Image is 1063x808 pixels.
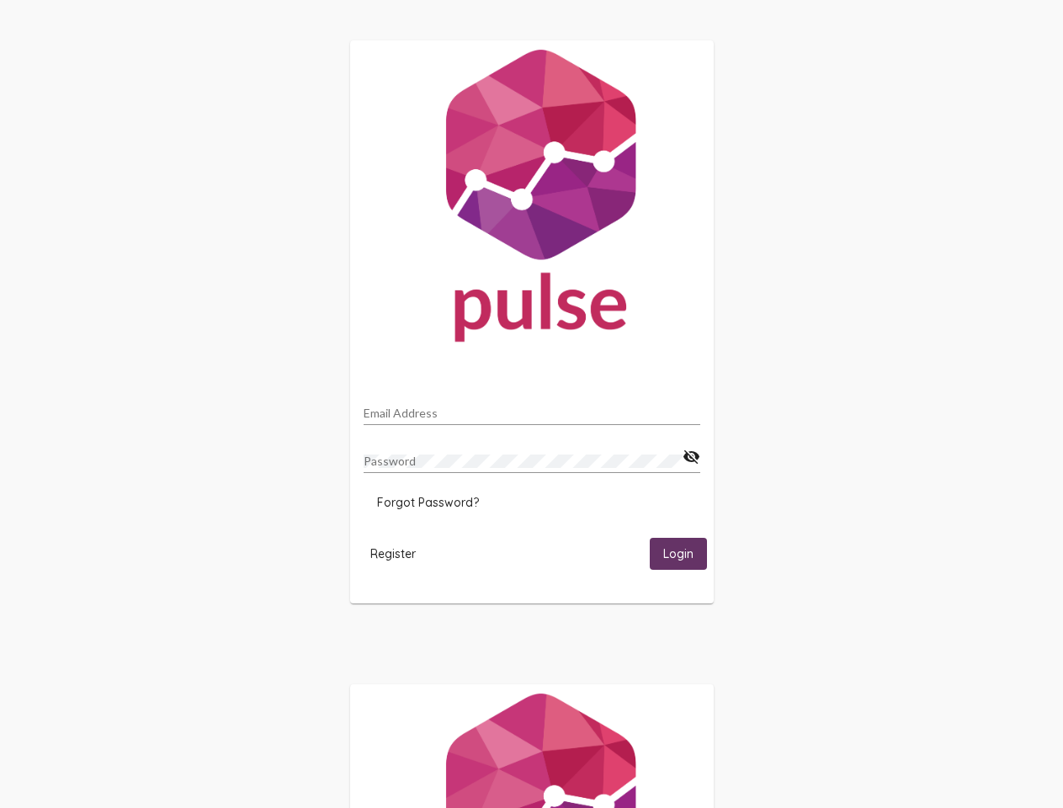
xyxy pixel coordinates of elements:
span: Login [663,547,694,562]
button: Forgot Password? [364,487,492,518]
button: Login [650,538,707,569]
img: Pulse For Good Logo [350,40,714,359]
span: Forgot Password? [377,495,479,510]
button: Register [357,538,429,569]
span: Register [370,546,416,561]
mat-icon: visibility_off [683,447,700,467]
